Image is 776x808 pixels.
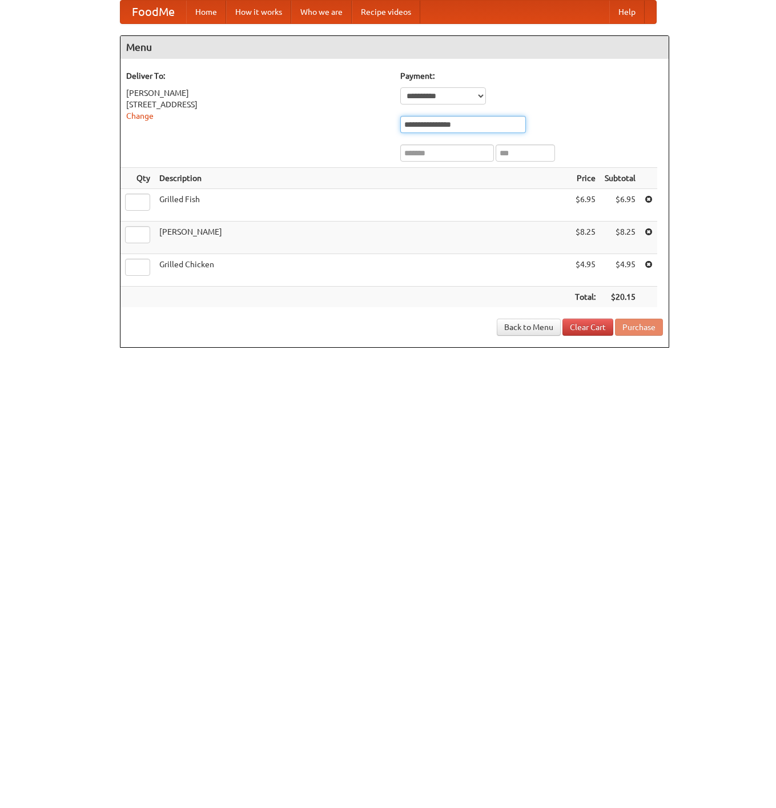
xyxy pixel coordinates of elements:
[126,111,154,120] a: Change
[600,222,640,254] td: $8.25
[120,1,186,23] a: FoodMe
[600,189,640,222] td: $6.95
[291,1,352,23] a: Who we are
[570,168,600,189] th: Price
[570,189,600,222] td: $6.95
[186,1,226,23] a: Home
[570,254,600,287] td: $4.95
[615,319,663,336] button: Purchase
[126,87,389,99] div: [PERSON_NAME]
[126,70,389,82] h5: Deliver To:
[497,319,561,336] a: Back to Menu
[562,319,613,336] a: Clear Cart
[352,1,420,23] a: Recipe videos
[600,287,640,308] th: $20.15
[120,36,669,59] h4: Menu
[155,189,570,222] td: Grilled Fish
[155,254,570,287] td: Grilled Chicken
[570,287,600,308] th: Total:
[126,99,389,110] div: [STREET_ADDRESS]
[155,222,570,254] td: [PERSON_NAME]
[120,168,155,189] th: Qty
[400,70,663,82] h5: Payment:
[600,168,640,189] th: Subtotal
[570,222,600,254] td: $8.25
[609,1,645,23] a: Help
[155,168,570,189] th: Description
[600,254,640,287] td: $4.95
[226,1,291,23] a: How it works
